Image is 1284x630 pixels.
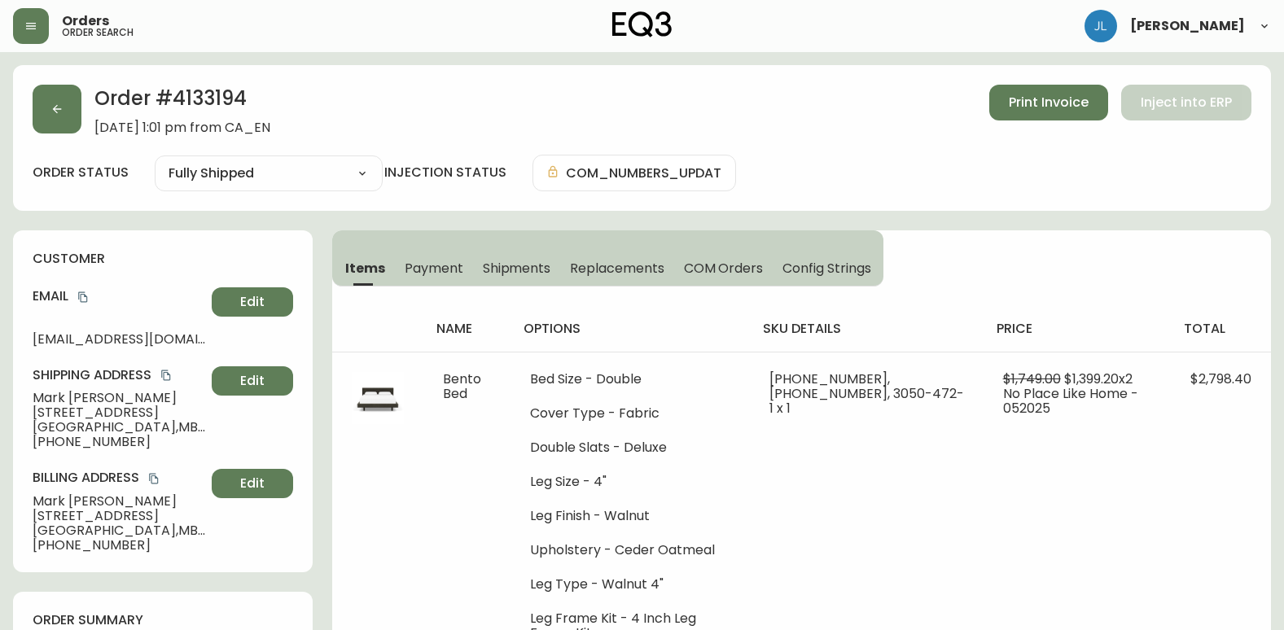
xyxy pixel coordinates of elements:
[33,494,205,509] span: Mark [PERSON_NAME]
[212,287,293,317] button: Edit
[1085,10,1117,42] img: 1c9c23e2a847dab86f8017579b61559c
[612,11,673,37] img: logo
[1064,370,1133,388] span: $1,399.20 x 2
[33,538,205,553] span: [PHONE_NUMBER]
[763,320,971,338] h4: sku details
[1009,94,1089,112] span: Print Invoice
[530,509,730,523] li: Leg Finish - Walnut
[75,289,91,305] button: copy
[530,406,730,421] li: Cover Type - Fabric
[1130,20,1245,33] span: [PERSON_NAME]
[1003,370,1061,388] span: $1,749.00
[94,120,270,135] span: [DATE] 1:01 pm from CA_EN
[33,250,293,268] h4: customer
[33,366,205,384] h4: Shipping Address
[33,469,205,487] h4: Billing Address
[62,28,134,37] h5: order search
[530,577,730,592] li: Leg Type - Walnut 4"
[33,523,205,538] span: [GEOGRAPHIC_DATA] , MB , R3M 0J5 , CA
[405,260,463,277] span: Payment
[436,320,497,338] h4: name
[212,469,293,498] button: Edit
[530,543,730,558] li: Upholstery - Ceder Oatmeal
[33,391,205,405] span: Mark [PERSON_NAME]
[345,260,385,277] span: Items
[212,366,293,396] button: Edit
[94,85,270,120] h2: Order # 4133194
[33,611,293,629] h4: order summary
[769,370,964,418] span: [PHONE_NUMBER], [PHONE_NUMBER], 3050-472-1 x 1
[33,287,205,305] h4: Email
[989,85,1108,120] button: Print Invoice
[483,260,551,277] span: Shipments
[530,372,730,387] li: Bed Size - Double
[1184,320,1258,338] h4: total
[352,372,404,424] img: 27b59bf5-a1ac-46ca-b5cd-b5cc16908ac8.jpg
[33,509,205,523] span: [STREET_ADDRESS]
[240,475,265,492] span: Edit
[33,164,129,182] label: order status
[524,320,737,338] h4: options
[240,372,265,390] span: Edit
[33,332,205,347] span: [EMAIL_ADDRESS][DOMAIN_NAME]
[1190,370,1251,388] span: $2,798.40
[146,470,162,487] button: copy
[33,405,205,420] span: [STREET_ADDRESS]
[62,15,109,28] span: Orders
[33,435,205,449] span: [PHONE_NUMBER]
[33,420,205,435] span: [GEOGRAPHIC_DATA] , MB , R3M 0J5 , CA
[530,475,730,489] li: Leg Size - 4"
[782,260,870,277] span: Config Strings
[997,320,1158,338] h4: price
[158,367,174,383] button: copy
[443,370,481,403] span: Bento Bed
[1003,384,1138,418] span: No Place Like Home - 052025
[684,260,764,277] span: COM Orders
[240,293,265,311] span: Edit
[570,260,664,277] span: Replacements
[530,440,730,455] li: Double Slats - Deluxe
[384,164,506,182] h4: injection status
